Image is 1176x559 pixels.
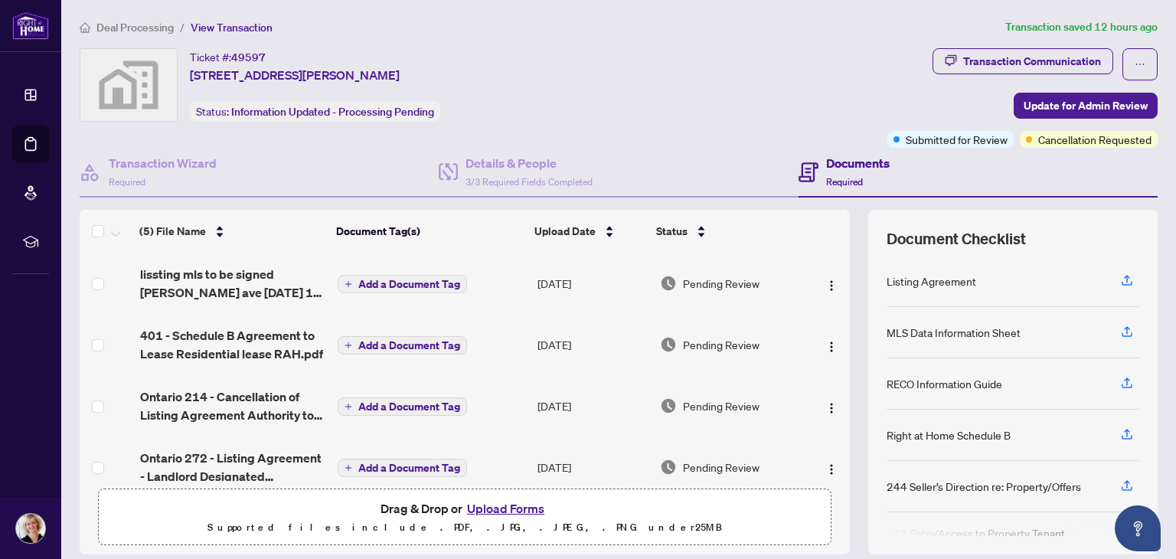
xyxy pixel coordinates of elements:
img: Logo [825,279,838,292]
img: Document Status [660,336,677,353]
span: Add a Document Tag [358,279,460,289]
span: plus [345,280,352,288]
span: Document Checklist [887,228,1026,250]
img: Document Status [660,275,677,292]
img: Logo [825,341,838,353]
button: Open asap [1115,505,1161,551]
div: MLS Data Information Sheet [887,324,1021,341]
td: [DATE] [531,375,654,436]
span: [STREET_ADDRESS][PERSON_NAME] [190,66,400,84]
img: Logo [825,402,838,414]
span: Pending Review [683,336,759,353]
button: Add a Document Tag [338,397,467,417]
button: Logo [819,271,844,296]
button: Add a Document Tag [338,459,467,477]
span: Add a Document Tag [358,340,460,351]
span: Upload Date [534,223,596,240]
h4: Details & People [465,154,593,172]
span: Information Updated - Processing Pending [231,105,434,119]
span: Cancellation Requested [1038,131,1151,148]
h4: Documents [826,154,890,172]
div: Ticket #: [190,48,266,66]
span: Pending Review [683,459,759,476]
span: lissting mls to be signed [PERSON_NAME] ave [DATE] 1 signed.pdf [140,265,326,302]
span: View Transaction [191,21,273,34]
td: [DATE] [531,314,654,375]
th: Upload Date [528,210,650,253]
div: RECO Information Guide [887,375,1002,392]
div: Right at Home Schedule B [887,427,1011,443]
span: 401 - Schedule B Agreement to Lease Residential lease RAH.pdf [140,326,326,363]
span: (5) File Name [139,223,206,240]
span: 49597 [231,51,266,64]
span: plus [345,464,352,472]
span: home [80,22,90,33]
button: Add a Document Tag [338,274,467,294]
p: Supported files include .PDF, .JPG, .JPEG, .PNG under 25 MB [108,518,822,537]
span: plus [345,342,352,349]
button: Logo [819,332,844,357]
td: [DATE] [531,436,654,498]
span: Drag & Drop orUpload FormsSupported files include .PDF, .JPG, .JPEG, .PNG under25MB [99,489,831,546]
th: Status [650,210,802,253]
div: 244 Seller’s Direction re: Property/Offers [887,478,1081,495]
button: Update for Admin Review [1014,93,1158,119]
button: Transaction Communication [933,48,1113,74]
span: ellipsis [1135,59,1145,70]
article: Transaction saved 12 hours ago [1005,18,1158,36]
img: Profile Icon [16,514,45,543]
span: Add a Document Tag [358,401,460,412]
button: Add a Document Tag [338,336,467,355]
th: Document Tag(s) [330,210,528,253]
span: Ontario 272 - Listing Agreement - Landlord Designated Representation Agreement Authority to Offer... [140,449,326,485]
img: logo [12,11,49,40]
span: Pending Review [683,397,759,414]
button: Add a Document Tag [338,275,467,293]
button: Add a Document Tag [338,458,467,478]
button: Logo [819,394,844,418]
button: Upload Forms [462,499,549,518]
span: Submitted for Review [906,131,1008,148]
button: Add a Document Tag [338,397,467,416]
span: plus [345,403,352,410]
span: 3/3 Required Fields Completed [465,176,593,188]
span: Required [826,176,863,188]
span: Pending Review [683,275,759,292]
img: Document Status [660,459,677,476]
img: svg%3e [80,49,177,121]
li: / [180,18,185,36]
span: Ontario 214 - Cancellation of Listing Agreement Authority to Offer for Lease.pdf [140,387,326,424]
h4: Transaction Wizard [109,154,217,172]
span: Add a Document Tag [358,463,460,473]
span: Required [109,176,145,188]
div: Status: [190,101,440,122]
th: (5) File Name [133,210,330,253]
span: Update for Admin Review [1024,93,1148,118]
span: Status [656,223,688,240]
div: Listing Agreement [887,273,976,289]
button: Logo [819,455,844,479]
button: Add a Document Tag [338,335,467,355]
td: [DATE] [531,253,654,314]
span: Deal Processing [96,21,174,34]
span: Drag & Drop or [381,499,549,518]
img: Logo [825,463,838,476]
img: Document Status [660,397,677,414]
div: Transaction Communication [963,49,1101,74]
